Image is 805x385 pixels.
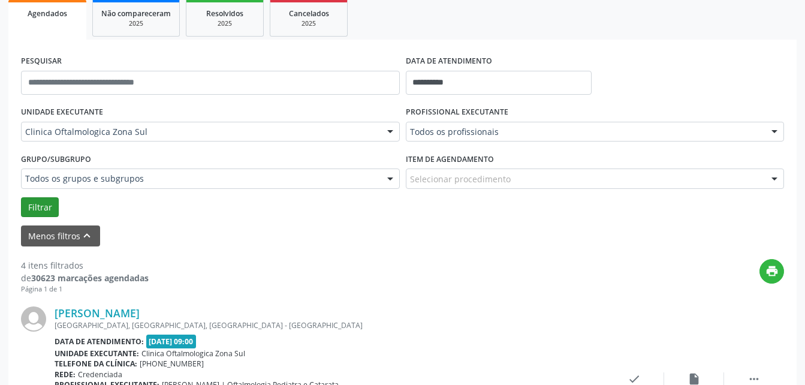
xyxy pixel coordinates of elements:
[146,335,197,348] span: [DATE] 09:00
[410,126,760,138] span: Todos os profissionais
[21,284,149,294] div: Página 1 de 1
[141,348,245,359] span: Clinica Oftalmologica Zona Sul
[406,150,494,169] label: Item de agendamento
[759,259,784,284] button: print
[21,150,91,169] label: Grupo/Subgrupo
[21,306,46,332] img: img
[101,8,171,19] span: Não compareceram
[289,8,329,19] span: Cancelados
[21,225,100,246] button: Menos filtroskeyboard_arrow_up
[406,103,508,122] label: PROFISSIONAL EXECUTANTE
[406,52,492,71] label: DATA DE ATENDIMENTO
[55,336,144,347] b: Data de atendimento:
[765,264,779,278] i: print
[195,19,255,28] div: 2025
[206,8,243,19] span: Resolvidos
[410,173,511,185] span: Selecionar procedimento
[31,272,149,284] strong: 30623 marcações agendadas
[28,8,67,19] span: Agendados
[25,126,375,138] span: Clinica Oftalmologica Zona Sul
[21,103,103,122] label: UNIDADE EXECUTANTE
[279,19,339,28] div: 2025
[21,259,149,272] div: 4 itens filtrados
[55,320,604,330] div: [GEOGRAPHIC_DATA], [GEOGRAPHIC_DATA], [GEOGRAPHIC_DATA] - [GEOGRAPHIC_DATA]
[78,369,122,380] span: Credenciada
[21,52,62,71] label: PESQUISAR
[21,272,149,284] div: de
[25,173,375,185] span: Todos os grupos e subgrupos
[55,348,139,359] b: Unidade executante:
[140,359,204,369] span: [PHONE_NUMBER]
[55,359,137,369] b: Telefone da clínica:
[55,369,76,380] b: Rede:
[101,19,171,28] div: 2025
[55,306,140,320] a: [PERSON_NAME]
[21,197,59,218] button: Filtrar
[80,229,94,242] i: keyboard_arrow_up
